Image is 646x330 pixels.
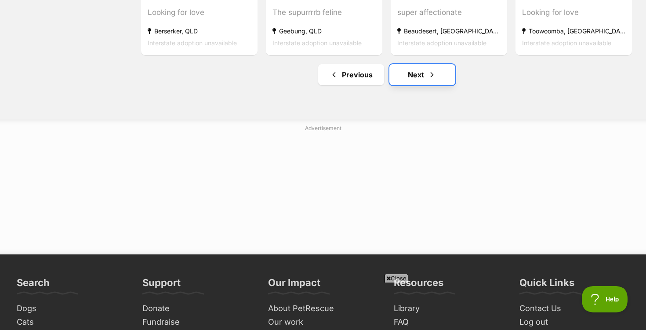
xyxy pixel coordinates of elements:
h3: Resources [394,276,443,294]
iframe: Advertisement [110,286,536,326]
h3: Quick Links [519,276,574,294]
a: Log out [516,315,633,329]
iframe: Advertisement [110,136,536,246]
a: Next page [389,64,455,85]
div: Berserker, QLD [148,25,251,37]
span: Interstate adoption unavailable [148,39,237,47]
a: Contact Us [516,302,633,315]
div: Looking for love [522,7,625,18]
a: Previous page [318,64,384,85]
nav: Pagination [140,64,633,85]
div: Looking for love [148,7,251,18]
iframe: Help Scout Beacon - Open [582,286,628,312]
h3: Our Impact [268,276,320,294]
span: Interstate adoption unavailable [397,39,486,47]
a: Cats [13,315,130,329]
div: The supurrrrb feline [272,7,376,18]
span: Close [385,274,408,283]
div: Beaudesert, [GEOGRAPHIC_DATA] [397,25,501,37]
span: Interstate adoption unavailable [272,39,362,47]
h3: Support [142,276,181,294]
h3: Search [17,276,50,294]
div: super affectionate [397,7,501,18]
span: Interstate adoption unavailable [522,39,611,47]
div: Toowoomba, [GEOGRAPHIC_DATA] [522,25,625,37]
a: Dogs [13,302,130,315]
div: Geebung, QLD [272,25,376,37]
